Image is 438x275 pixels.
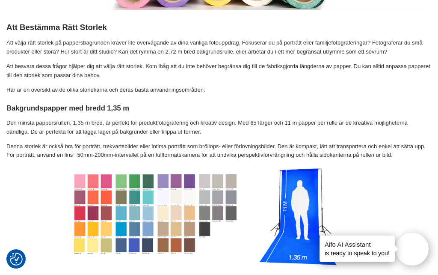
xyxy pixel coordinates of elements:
[6,103,432,113] h4: Bakgrundspapper med bredd 1,35 m
[10,253,23,266] img: Revisit consent button
[6,119,432,137] p: Den minsta pappersrullen, 1,35 m bred, är perfekt för produktfotografering och kreativ design. Me...
[6,39,432,57] p: Att välja rätt storlek på pappersbagrunden kräver lite övervägande av dina vanliga fotouppdrag. F...
[6,165,432,268] img: Colorama Paper Background width 135 cm
[325,240,390,249] h4: Aifo AI Assistant
[6,22,432,33] h3: Att Bestämma Rätt Storlek
[6,86,432,95] p: Här är en översikt av de olika storlekarna och deras bästa användningsområden:
[320,236,395,262] div: is ready to speak to you!
[10,251,23,267] button: Samtyckesinställningar
[6,142,432,160] p: Denna storlek är också bra för porträtt, trekvartsbilder eller intima porträtt som bröllops- elle...
[6,62,432,80] p: Att besvara dessa frågor hjälper dig att välja rätt storlek. Kom ihåg att du inte behöver begräns...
